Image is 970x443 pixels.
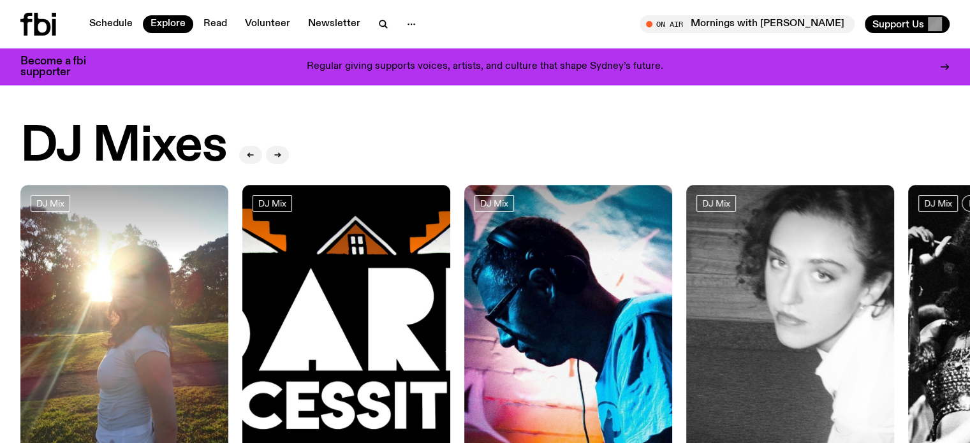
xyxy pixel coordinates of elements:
a: DJ Mix [253,195,292,212]
span: DJ Mix [258,198,286,208]
a: DJ Mix [918,195,958,212]
p: Regular giving supports voices, artists, and culture that shape Sydney’s future. [307,61,663,73]
a: DJ Mix [31,195,70,212]
a: Explore [143,15,193,33]
h2: DJ Mixes [20,122,226,171]
button: Support Us [865,15,950,33]
span: DJ Mix [480,198,508,208]
a: Read [196,15,235,33]
button: On AirMornings with [PERSON_NAME] [640,15,855,33]
a: DJ Mix [474,195,514,212]
a: Volunteer [237,15,298,33]
a: Newsletter [300,15,368,33]
a: Schedule [82,15,140,33]
span: DJ Mix [36,198,64,208]
h3: Become a fbi supporter [20,56,102,78]
span: DJ Mix [702,198,730,208]
span: DJ Mix [924,198,952,208]
span: Support Us [872,18,924,30]
a: DJ Mix [696,195,736,212]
